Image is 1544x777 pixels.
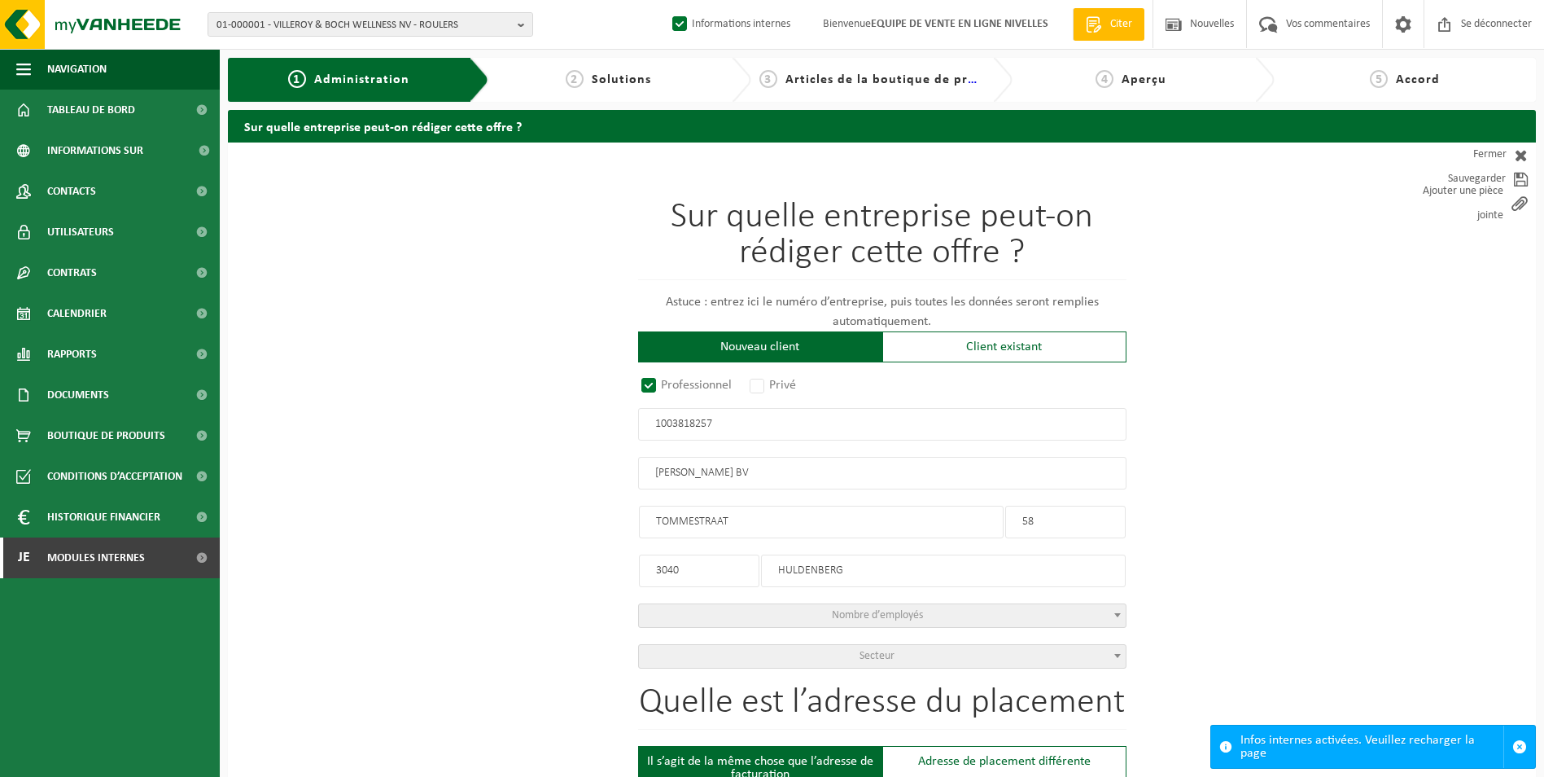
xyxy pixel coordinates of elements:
a: 5Accord [1283,70,1528,90]
span: Utilisateurs [47,212,114,252]
span: Administration [314,73,409,86]
input: Nom [638,457,1126,489]
a: 1Administration [240,70,457,90]
span: Articles de la boutique de produits [785,73,1008,86]
label: Professionnel [638,374,737,397]
span: Conditions d’acceptation [47,456,182,497]
span: 4 [1096,70,1113,88]
input: Rue [639,506,1004,538]
input: Non [1005,506,1126,538]
span: Modules internes [47,538,145,578]
input: Ville [761,555,1126,587]
span: Accord [1396,73,1440,86]
span: Tableau de bord [47,90,135,130]
a: 2Solutions [497,70,718,90]
span: Nombre d’employés [832,609,923,621]
span: Rapports [47,334,97,375]
a: Fermer [1389,143,1536,167]
span: Secteur [859,650,894,662]
span: Calendrier [47,293,107,334]
font: Sauvegarder [1448,167,1506,191]
label: Privé [746,374,801,397]
a: Citer [1073,8,1144,41]
span: 3 [759,70,777,88]
font: Fermer [1473,143,1507,167]
div: Nouveau client [638,331,882,362]
span: 01-000001 - VILLEROY & BOCH WELLNESS NV - ROULERS [217,13,511,37]
input: Numéro d’entreprise [638,408,1126,441]
span: Boutique de produits [47,415,165,456]
span: Documents [47,375,109,415]
span: 2 [566,70,584,88]
span: Contrats [47,252,97,293]
a: Ajouter une pièce jointe [1389,191,1536,216]
span: 1 [288,70,306,88]
input: Code postal [639,555,759,587]
div: Infos internes activées. Veuillez recharger la page [1240,726,1503,768]
span: Navigation [47,49,107,90]
span: Contacts [47,171,96,212]
h1: Quelle est l’adresse du placement [638,685,1126,730]
a: 3Articles de la boutique de produits [759,70,980,90]
div: Client existant [882,331,1126,362]
button: 01-000001 - VILLEROY & BOCH WELLNESS NV - ROULERS [208,12,533,37]
a: 4Aperçu [1021,70,1241,90]
strong: EQUIPE DE VENTE EN LIGNE NIVELLES [871,18,1048,30]
span: Je [16,538,31,578]
font: Adresse de placement différente [918,755,1091,768]
h2: Sur quelle entreprise peut-on rédiger cette offre ? [228,110,1536,142]
span: Solutions [592,73,651,86]
font: Bienvenue [823,18,1048,30]
span: Historique financier [47,497,160,538]
span: Aperçu [1122,73,1166,86]
h1: Sur quelle entreprise peut-on rédiger cette offre ? [638,200,1126,280]
label: Informations internes [669,12,790,37]
a: Sauvegarder [1389,167,1536,191]
font: Ajouter une pièce jointe [1397,179,1503,228]
span: Informations sur l’entreprise [47,130,188,171]
span: 5 [1370,70,1388,88]
p: Astuce : entrez ici le numéro d’entreprise, puis toutes les données seront remplies automatiquement. [638,292,1126,331]
span: Citer [1106,16,1136,33]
